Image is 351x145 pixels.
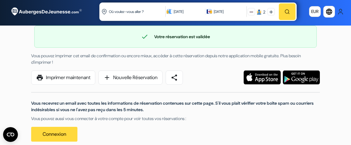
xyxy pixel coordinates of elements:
[256,9,262,15] img: guest icon
[101,9,107,14] img: location icon
[31,115,320,122] p: Vous pouvez aussi vous connecter à votre compte pour voir toutes vos réservations :
[214,9,224,15] div: [DATE]
[337,9,344,15] img: User Icon
[31,100,320,113] p: Vous recevrez un email avec toutes les informations de réservation contenues sur cette page. S'il...
[207,9,212,14] img: calendarIcon icon
[244,70,281,84] img: Téléchargez l'application gratuite
[3,127,18,142] button: Ouvrir le widget CMP
[7,3,85,20] img: AubergesDeJeunesse.com
[323,6,335,18] a: language
[283,70,320,84] img: Téléchargez l'application gratuite
[31,53,301,65] span: Vous pouvez imprimer cet email de confirmation ou encore mieux, accéder à cette réservation depui...
[166,70,183,85] a: share
[325,8,333,15] i: language
[98,70,163,85] a: addNouvelle Réservation
[174,9,202,15] div: [DATE]
[309,6,321,17] a: EUR
[31,70,95,85] a: printImprimer maintenant
[108,4,151,19] input: Ville, université ou logement
[171,74,178,81] span: share
[31,127,77,142] a: Connexion
[103,74,111,81] span: add
[269,10,273,14] img: plus
[36,74,43,81] span: print
[263,9,265,15] div: 2
[250,10,253,14] img: minus
[167,9,172,14] img: calendarIcon icon
[141,33,148,40] span: check
[35,33,316,40] div: Votre réservation est validée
